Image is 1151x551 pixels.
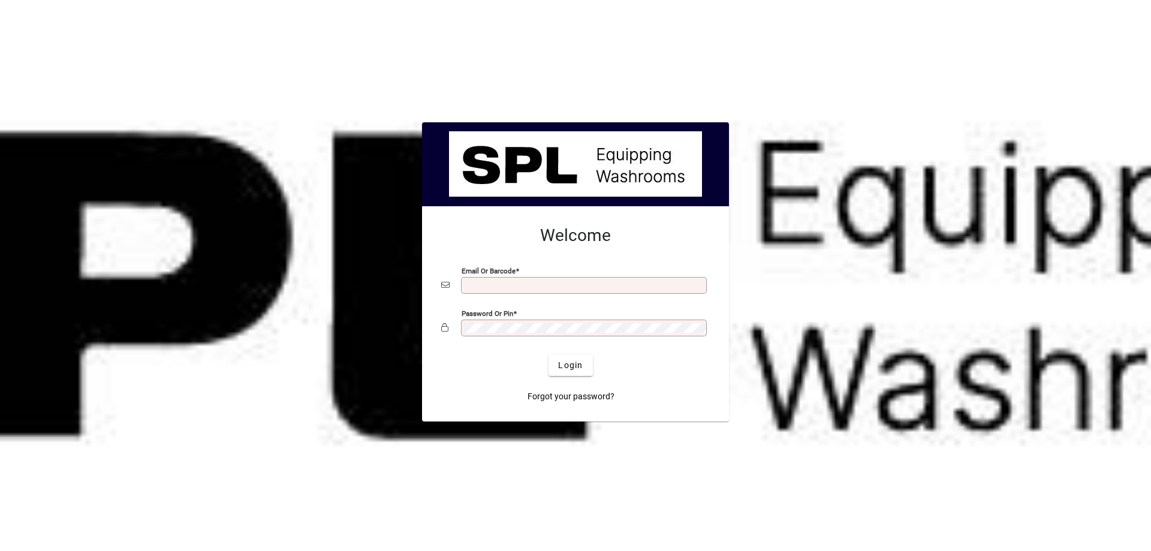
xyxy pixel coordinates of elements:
[549,354,592,376] button: Login
[462,309,513,318] mat-label: Password or Pin
[462,267,516,275] mat-label: Email or Barcode
[528,390,614,403] span: Forgot your password?
[523,386,619,407] a: Forgot your password?
[558,359,583,372] span: Login
[441,225,710,246] h2: Welcome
